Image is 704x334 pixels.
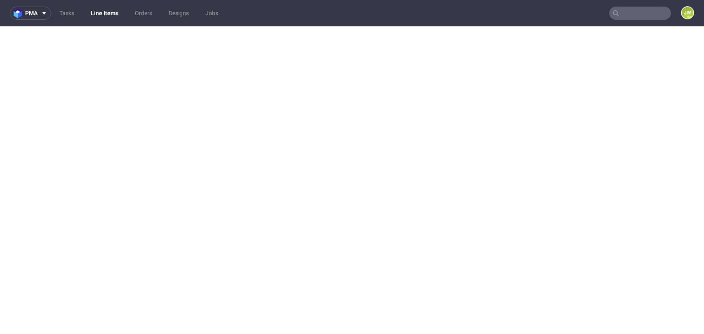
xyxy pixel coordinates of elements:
figcaption: JW [682,7,693,19]
span: pma [25,10,38,16]
a: Line Items [86,7,123,20]
button: pma [10,7,51,20]
a: Tasks [54,7,79,20]
a: Designs [164,7,194,20]
a: Jobs [200,7,223,20]
a: Orders [130,7,157,20]
img: logo [14,9,25,18]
